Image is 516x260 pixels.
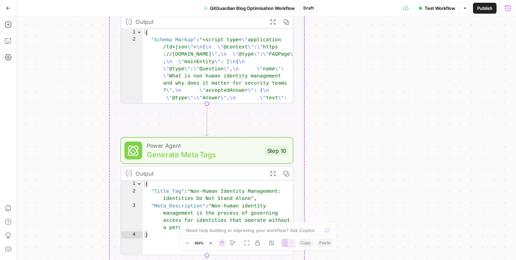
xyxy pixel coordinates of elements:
div: 3 [121,202,143,231]
span: Publish [477,5,492,12]
div: 1 [121,180,143,188]
span: GitGuardian Blog Optimisation Workflow [210,5,295,12]
div: 2 [121,188,143,202]
span: 163% [194,240,204,246]
span: Test Workflow [425,5,455,12]
g: Edge from step_9 to step_10 [205,104,209,136]
span: Generate Meta Tags [147,149,260,160]
span: Toggle code folding, rows 1 through 4 [136,180,142,188]
div: Step 10 [265,145,288,155]
span: Draft [303,5,314,11]
span: Copy [301,240,311,246]
button: Copy [298,239,314,247]
button: Publish [473,3,497,14]
div: Output [135,169,262,178]
div: 1 [121,29,143,36]
button: Paste [316,239,333,247]
div: Output [135,17,262,26]
div: 4 [121,231,143,239]
span: Power Agent [147,141,260,150]
button: GitGuardian Blog Optimisation Workflow [200,3,299,14]
button: Test Workflow [414,3,459,14]
span: Paste [319,240,330,246]
div: Power AgentGenerate Meta TagsStep 10Output{ "Title_Tag":"Non-Human Identity Management: Identitie... [120,137,293,255]
span: Toggle code folding, rows 1 through 3 [136,29,142,36]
